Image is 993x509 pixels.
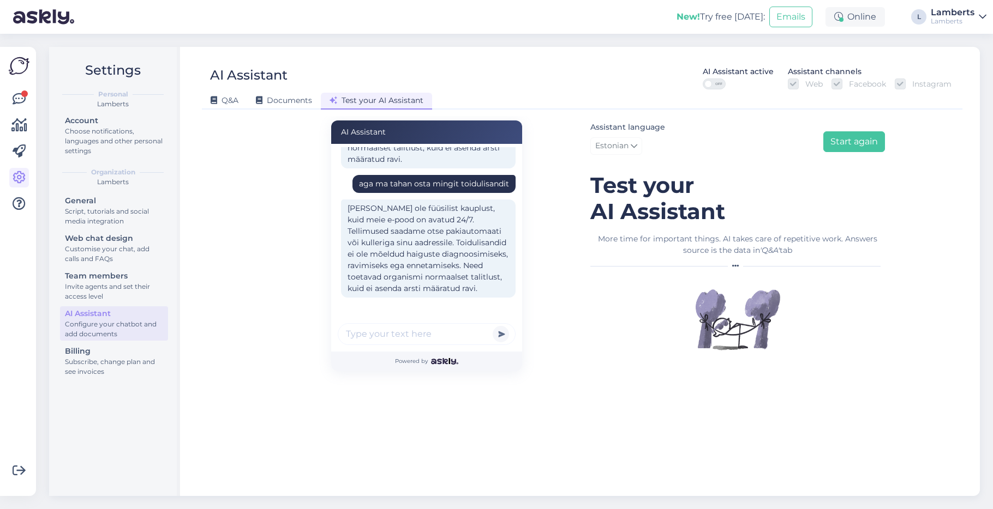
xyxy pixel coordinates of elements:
div: Lamberts [931,8,974,17]
span: Q&A [211,95,238,105]
h2: Settings [58,60,168,81]
span: OFF [712,79,725,89]
a: AccountChoose notifications, languages and other personal settings [60,113,168,157]
span: Estonian [595,140,629,152]
div: Script, tutorials and social media integration [65,207,163,226]
div: Customise your chat, add calls and FAQs [65,244,163,264]
b: Organization [91,167,135,177]
a: LambertsLamberts [931,8,986,26]
span: Test your AI Assistant [330,95,423,105]
div: Configure your chatbot and add documents [65,319,163,339]
div: [PERSON_NAME] ole füüsilist kauplust, kuid meie e-pood on avatud 24/7. Tellimused saadame otse pa... [341,199,516,298]
div: General [65,195,163,207]
i: 'Q&A' [760,245,780,255]
div: aga ma tahan osta mingit toidulisandit [359,178,509,190]
div: Billing [65,346,163,357]
div: AI Assistant [331,120,522,144]
b: Personal [98,89,128,99]
div: Lamberts [58,99,168,109]
div: Team members [65,270,163,282]
a: AI AssistantConfigure your chatbot and add documents [60,306,168,341]
div: AI Assistant [210,65,288,89]
a: Estonian [590,137,642,155]
span: Powered by [395,357,458,365]
label: Web [799,78,823,89]
div: More time for important things. AI takes care of repetitive work. Answers source is the data in tab [590,233,885,256]
div: Choose notifications, languages and other personal settings [65,126,163,156]
b: New! [677,11,700,22]
input: Type your text here [338,323,516,345]
div: Try free [DATE]: [677,10,765,23]
img: Illustration [694,276,781,363]
div: AI Assistant active [703,66,774,78]
div: Lamberts [58,177,168,187]
div: Online [825,7,885,27]
label: Instagram [906,78,952,89]
a: Web chat designCustomise your chat, add calls and FAQs [60,231,168,265]
div: Assistant channels [788,66,862,78]
label: Facebook [842,78,886,89]
a: GeneralScript, tutorials and social media integration [60,193,168,228]
img: Askly [431,358,458,365]
div: Account [65,115,163,126]
img: Askly Logo [9,56,29,76]
button: Emails [769,7,812,27]
div: Invite agents and set their access level [65,282,163,301]
div: Subscribe, change plan and see invoices [65,357,163,377]
div: Lamberts [931,17,974,26]
a: Team membersInvite agents and set their access level [60,269,168,303]
div: AI Assistant [65,308,163,319]
div: Web chat design [65,233,163,244]
a: BillingSubscribe, change plan and see invoices [60,344,168,378]
label: Assistant language [590,122,665,133]
span: Documents [256,95,312,105]
h1: Test your AI Assistant [590,172,885,225]
div: L [911,9,926,25]
button: Start again [823,131,885,152]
